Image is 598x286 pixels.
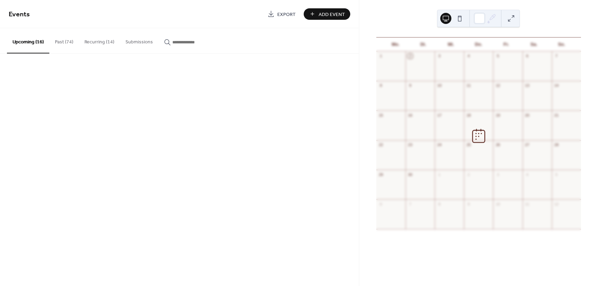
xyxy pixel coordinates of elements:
[525,53,530,59] div: 6
[378,172,384,177] div: 29
[378,112,384,118] div: 15
[408,53,413,59] div: 2
[554,172,559,177] div: 5
[437,201,442,207] div: 8
[437,172,442,177] div: 1
[409,37,437,51] div: Di.
[277,11,296,18] span: Export
[437,112,442,118] div: 17
[466,172,471,177] div: 2
[437,83,442,88] div: 10
[120,28,158,53] button: Submissions
[554,112,559,118] div: 21
[408,201,413,207] div: 7
[495,112,500,118] div: 19
[437,53,442,59] div: 3
[304,8,350,20] button: Add Event
[378,201,384,207] div: 6
[466,112,471,118] div: 18
[466,53,471,59] div: 4
[437,142,442,148] div: 24
[548,37,575,51] div: So.
[465,37,492,51] div: Do.
[525,112,530,118] div: 20
[49,28,79,53] button: Past (74)
[495,142,500,148] div: 26
[495,83,500,88] div: 12
[554,53,559,59] div: 7
[495,172,500,177] div: 3
[466,142,471,148] div: 25
[9,8,30,21] span: Events
[408,142,413,148] div: 23
[525,201,530,207] div: 11
[525,142,530,148] div: 27
[554,142,559,148] div: 28
[525,172,530,177] div: 4
[466,83,471,88] div: 11
[79,28,120,53] button: Recurring (14)
[319,11,345,18] span: Add Event
[7,28,49,53] button: Upcoming (16)
[382,37,410,51] div: Mo.
[520,37,548,51] div: Sa.
[525,83,530,88] div: 13
[466,201,471,207] div: 9
[495,201,500,207] div: 10
[492,37,520,51] div: Fr.
[378,53,384,59] div: 1
[408,83,413,88] div: 9
[437,37,465,51] div: Mi.
[408,172,413,177] div: 30
[378,83,384,88] div: 8
[554,83,559,88] div: 14
[554,201,559,207] div: 12
[262,8,301,20] a: Export
[495,53,500,59] div: 5
[408,112,413,118] div: 16
[378,142,384,148] div: 22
